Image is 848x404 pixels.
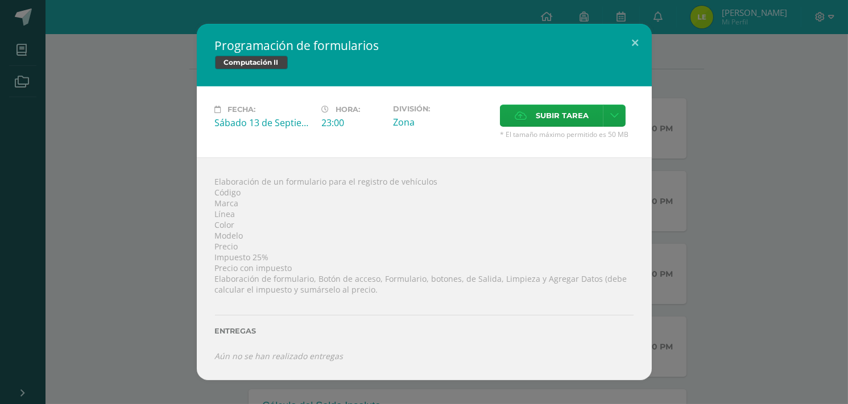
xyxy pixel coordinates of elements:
span: * El tamaño máximo permitido es 50 MB [500,130,634,139]
div: Elaboración de un formulario para el registro de vehículos Código Marca Línea Color Modelo Precio... [197,157,652,380]
button: Close (Esc) [619,24,652,63]
label: División: [393,105,491,113]
h2: Programación de formularios [215,38,634,53]
i: Aún no se han realizado entregas [215,351,344,361]
div: Zona [393,116,491,128]
span: Subir tarea [536,105,589,126]
label: Entregas [215,327,634,335]
span: Hora: [336,105,361,114]
span: Fecha: [228,105,256,114]
span: Computación II [215,56,288,69]
div: Sábado 13 de Septiembre [215,116,313,129]
div: 23:00 [322,116,384,129]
